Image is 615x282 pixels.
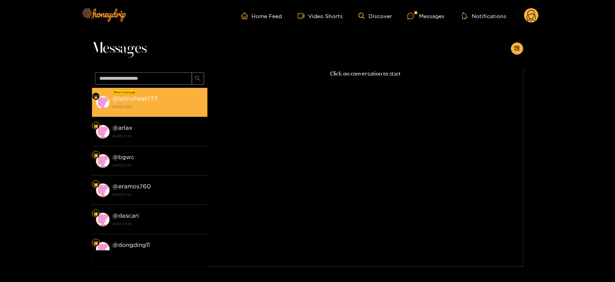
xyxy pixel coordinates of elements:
img: Fan Level [94,211,98,216]
strong: @ bgwc [113,154,135,160]
strong: @ dascari [113,212,139,219]
strong: @ arlax [113,124,133,131]
img: conversation [96,213,110,227]
strong: [DATE] 11:36 [113,250,204,257]
img: conversation [96,242,110,256]
span: appstore-add [514,45,520,52]
img: conversation [96,125,110,139]
strong: [DATE] 13:15 [113,103,204,110]
span: Messages [92,39,147,58]
span: video-camera [298,12,308,19]
strong: @ dongding11 [113,242,150,248]
p: Click on conversation to start [208,69,523,78]
img: Fan Level [94,182,98,187]
a: Home Feed [241,12,282,19]
span: search [195,76,201,82]
img: Fan Level [94,153,98,158]
img: conversation [96,183,110,197]
button: search [192,72,204,85]
strong: [DATE] 11:36 [113,162,204,169]
strong: @ latinoheat777 [113,95,158,102]
div: New message [113,89,137,95]
strong: [DATE] 11:36 [113,133,204,139]
strong: [DATE] 11:36 [113,220,204,227]
img: Fan Level [94,94,98,99]
strong: @ eramos760 [113,183,151,190]
img: conversation [96,154,110,168]
button: Notifications [460,12,509,20]
button: appstore-add [511,42,523,55]
img: Fan Level [94,241,98,245]
div: Messages [407,12,444,20]
a: Discover [359,13,392,19]
span: home [241,12,252,19]
strong: [DATE] 11:36 [113,191,204,198]
a: Video Shorts [298,12,343,19]
img: conversation [96,96,110,109]
img: Fan Level [94,124,98,128]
